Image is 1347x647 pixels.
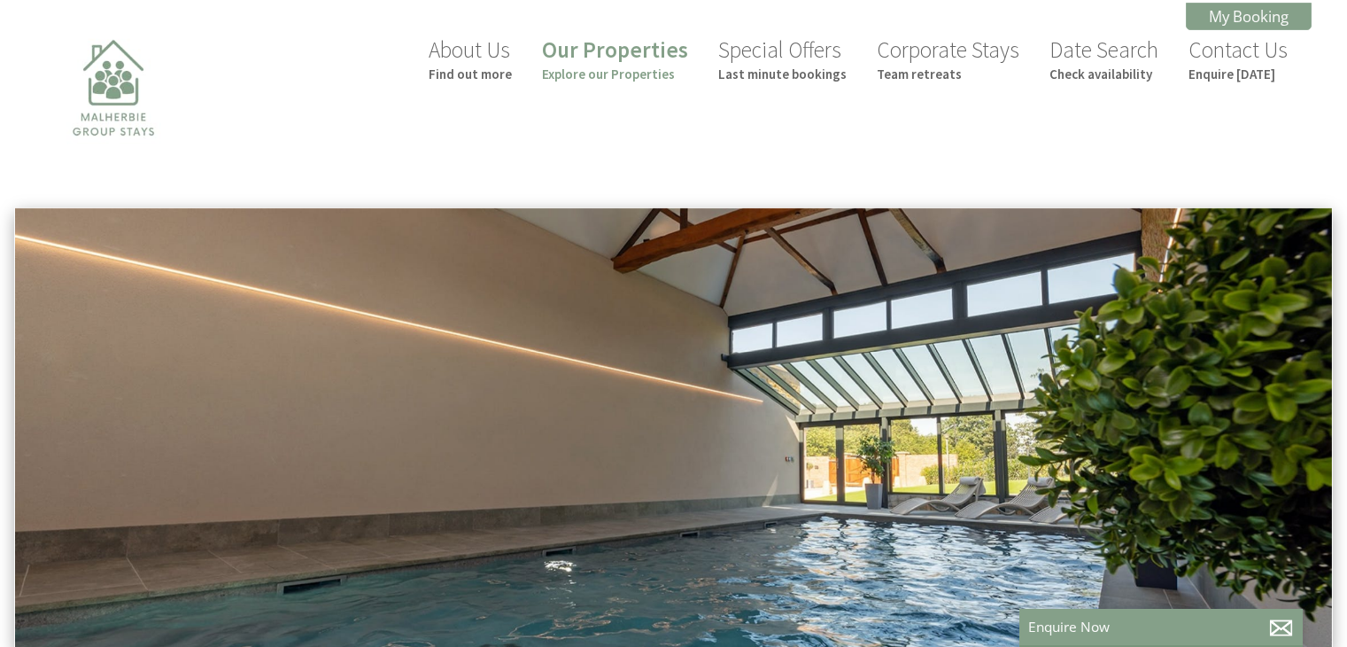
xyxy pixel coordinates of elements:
[542,66,688,82] small: Explore our Properties
[25,28,202,206] img: Malherbie Group Stays
[1049,66,1158,82] small: Check availability
[542,35,688,82] a: Our PropertiesExplore our Properties
[429,35,512,82] a: About UsFind out more
[429,66,512,82] small: Find out more
[1028,618,1294,636] p: Enquire Now
[877,35,1019,82] a: Corporate StaysTeam retreats
[718,35,847,82] a: Special OffersLast minute bookings
[1188,66,1288,82] small: Enquire [DATE]
[1049,35,1158,82] a: Date SearchCheck availability
[718,66,847,82] small: Last minute bookings
[1186,3,1312,30] a: My Booking
[877,66,1019,82] small: Team retreats
[1188,35,1288,82] a: Contact UsEnquire [DATE]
